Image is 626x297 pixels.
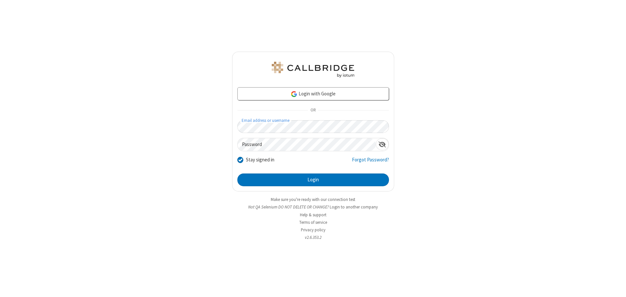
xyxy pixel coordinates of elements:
button: Login to another company [330,204,378,210]
li: Not QA Selenium DO NOT DELETE OR CHANGE? [232,204,394,210]
a: Forgot Password? [352,156,389,169]
li: v2.6.353.2 [232,234,394,240]
a: Privacy policy [301,227,325,233]
img: google-icon.png [290,91,298,98]
a: Help & support [300,212,326,218]
input: Password [238,138,376,151]
div: Show password [376,138,389,150]
button: Login [237,173,389,187]
a: Make sure you're ready with our connection test [271,197,355,202]
img: QA Selenium DO NOT DELETE OR CHANGE [270,62,356,77]
span: OR [308,106,318,115]
a: Login with Google [237,87,389,100]
a: Terms of service [299,220,327,225]
input: Email address or username [237,120,389,133]
label: Stay signed in [246,156,274,164]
